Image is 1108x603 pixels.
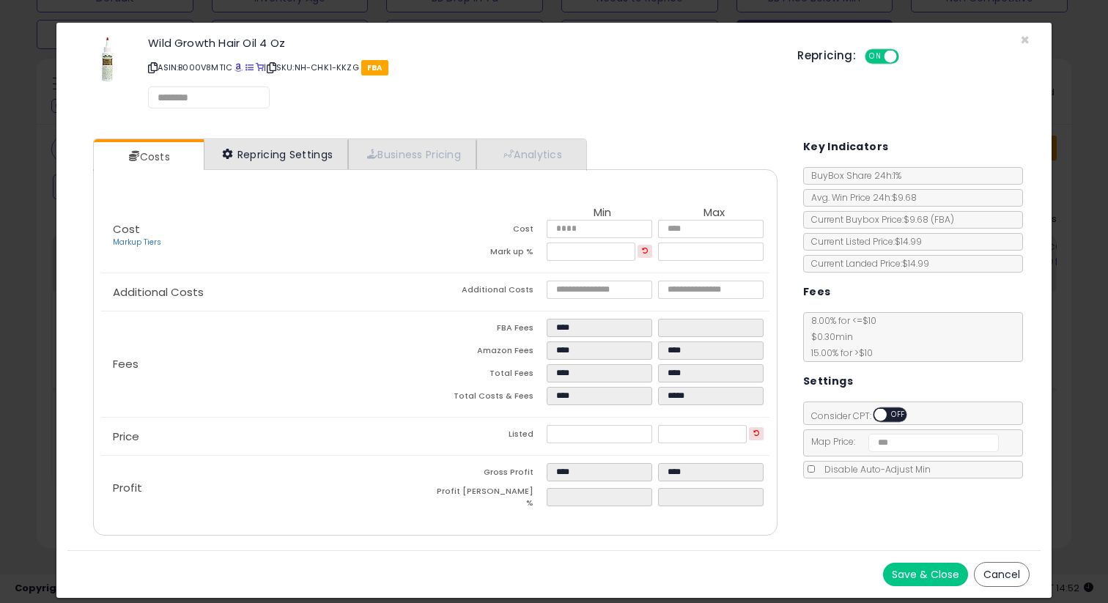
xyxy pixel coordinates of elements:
[234,62,243,73] a: BuyBox page
[547,207,658,220] th: Min
[804,410,926,422] span: Consider CPT:
[101,482,435,494] p: Profit
[435,341,547,364] td: Amazon Fees
[887,409,910,421] span: OFF
[435,463,547,486] td: Gross Profit
[148,37,775,48] h3: Wild Growth Hair Oil 4 Oz
[101,358,435,370] p: Fees
[1020,29,1030,51] span: ×
[245,62,254,73] a: All offer listings
[101,286,435,298] p: Additional Costs
[204,139,349,169] a: Repricing Settings
[904,213,954,226] span: $9.68
[974,562,1030,587] button: Cancel
[804,314,876,359] span: 8.00 % for <= $10
[931,213,954,226] span: ( FBA )
[797,50,856,62] h5: Repricing:
[658,207,769,220] th: Max
[101,431,435,443] p: Price
[348,139,476,169] a: Business Pricing
[435,387,547,410] td: Total Costs & Fees
[435,220,547,243] td: Cost
[435,425,547,448] td: Listed
[435,364,547,387] td: Total Fees
[866,51,884,63] span: ON
[804,213,954,226] span: Current Buybox Price:
[883,563,968,586] button: Save & Close
[804,435,1000,448] span: Map Price:
[476,139,585,169] a: Analytics
[803,138,889,156] h5: Key Indicators
[435,486,547,513] td: Profit [PERSON_NAME] %
[897,51,920,63] span: OFF
[804,257,929,270] span: Current Landed Price: $14.99
[113,237,161,248] a: Markup Tiers
[256,62,264,73] a: Your listing only
[803,283,831,301] h5: Fees
[435,243,547,265] td: Mark up %
[435,319,547,341] td: FBA Fees
[803,372,853,391] h5: Settings
[817,463,931,476] span: Disable Auto-Adjust Min
[102,37,113,81] img: 41Y-cvRBYHL._SL60_.jpg
[435,281,547,303] td: Additional Costs
[101,223,435,248] p: Cost
[804,169,901,182] span: BuyBox Share 24h: 1%
[361,60,388,75] span: FBA
[94,142,202,171] a: Costs
[148,56,775,79] p: ASIN: B000V8MTIC | SKU: NH-CHK1-KKZG
[804,235,922,248] span: Current Listed Price: $14.99
[804,347,873,359] span: 15.00 % for > $10
[804,330,853,343] span: $0.30 min
[804,191,917,204] span: Avg. Win Price 24h: $9.68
